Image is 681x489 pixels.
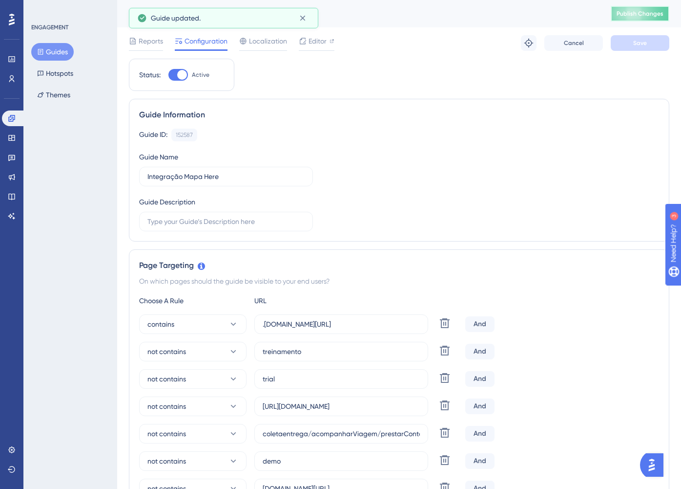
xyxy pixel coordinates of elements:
span: Cancel [564,39,584,47]
span: not contains [147,346,186,357]
div: 3 [68,5,71,13]
button: not contains [139,451,247,471]
span: Localization [249,35,287,47]
button: not contains [139,369,247,389]
div: 152587 [176,131,193,139]
div: And [465,316,495,332]
div: And [465,371,495,387]
button: Save [611,35,669,51]
div: Guide Description [139,196,195,208]
span: Configuration [185,35,227,47]
button: Guides [31,43,74,61]
span: Active [192,71,209,79]
input: yourwebsite.com/path [263,346,420,357]
div: Status: [139,69,161,81]
span: Need Help? [23,2,61,14]
span: not contains [147,455,186,467]
div: Guide Name [139,151,178,163]
span: not contains [147,428,186,440]
span: Publish Changes [617,10,663,18]
div: And [465,399,495,414]
span: contains [147,318,174,330]
input: yourwebsite.com/path [263,401,420,412]
button: Hotspots [31,65,79,82]
span: Editor [309,35,327,47]
div: And [465,426,495,442]
div: Guide Information [139,109,659,121]
button: Themes [31,86,76,104]
input: yourwebsite.com/path [263,428,420,439]
div: And [465,453,495,469]
div: ENGAGEMENT [31,23,68,31]
div: URL [254,295,362,307]
button: contains [139,314,247,334]
input: yourwebsite.com/path [263,456,420,467]
button: Publish Changes [611,6,669,22]
span: not contains [147,373,186,385]
button: not contains [139,397,247,416]
span: Guide updated. [151,12,201,24]
div: Integração Mapa Here [129,7,586,21]
div: Choose A Rule [139,295,247,307]
iframe: UserGuiding AI Assistant Launcher [640,450,669,480]
button: not contains [139,342,247,361]
div: Page Targeting [139,260,659,271]
button: Cancel [544,35,603,51]
div: Guide ID: [139,129,167,141]
span: not contains [147,400,186,412]
div: And [465,344,495,359]
span: Save [633,39,647,47]
input: Type your Guide’s Name here [147,171,305,182]
input: yourwebsite.com/path [263,319,420,330]
input: Type your Guide’s Description here [147,216,305,227]
div: On which pages should the guide be visible to your end users? [139,275,659,287]
input: yourwebsite.com/path [263,374,420,384]
span: Reports [139,35,163,47]
button: not contains [139,424,247,444]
